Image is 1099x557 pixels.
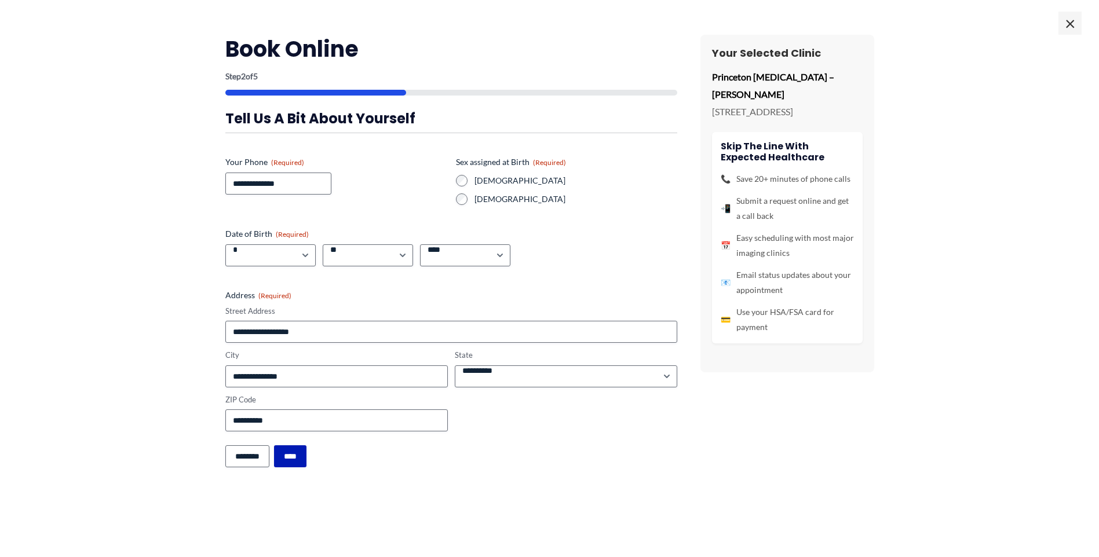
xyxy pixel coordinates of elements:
span: 📧 [721,275,731,290]
p: Princeton [MEDICAL_DATA] – [PERSON_NAME] [712,68,863,102]
span: 📅 [721,238,731,253]
legend: Date of Birth [225,228,309,240]
span: 📲 [721,201,731,216]
label: Your Phone [225,156,447,168]
h3: Tell us a bit about yourself [225,109,677,127]
p: [STREET_ADDRESS] [712,103,863,120]
label: State [455,350,677,361]
legend: Sex assigned at Birth [456,156,566,168]
span: (Required) [533,158,566,167]
h2: Book Online [225,35,677,63]
label: [DEMOGRAPHIC_DATA] [474,193,677,205]
li: Easy scheduling with most major imaging clinics [721,230,854,261]
span: × [1058,12,1082,35]
h3: Your Selected Clinic [712,46,863,60]
span: 📞 [721,171,731,186]
li: Submit a request online and get a call back [721,193,854,223]
label: ZIP Code [225,394,448,405]
p: Step of [225,72,677,80]
legend: Address [225,290,291,301]
li: Save 20+ minutes of phone calls [721,171,854,186]
span: (Required) [276,230,309,239]
li: Use your HSA/FSA card for payment [721,305,854,335]
span: 💳 [721,312,731,327]
span: (Required) [271,158,304,167]
span: (Required) [258,291,291,300]
label: [DEMOGRAPHIC_DATA] [474,175,677,186]
span: 2 [241,71,246,81]
label: Street Address [225,306,677,317]
label: City [225,350,448,361]
span: 5 [253,71,258,81]
h4: Skip the line with Expected Healthcare [721,141,854,163]
li: Email status updates about your appointment [721,267,854,298]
